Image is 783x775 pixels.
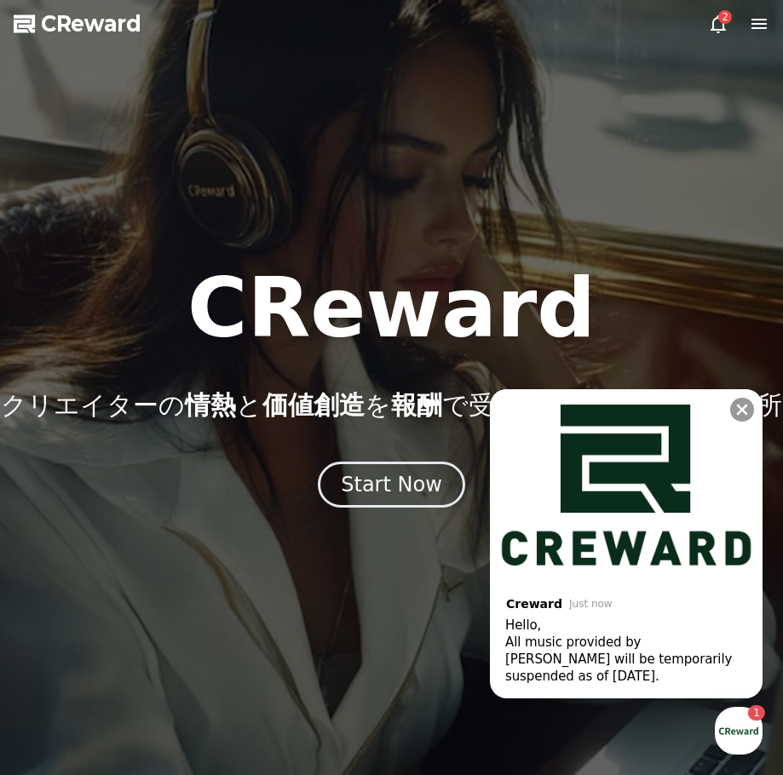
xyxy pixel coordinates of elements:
[708,14,728,34] a: 2
[14,10,141,37] a: CReward
[262,390,365,420] span: 価値創造
[41,10,141,37] span: CReward
[318,462,465,508] button: Start Now
[185,390,236,420] span: 情熱
[318,479,465,495] a: Start Now
[1,390,782,421] p: クリエイターの と を で受け取ることができる場所
[391,390,442,420] span: 報酬
[187,267,596,349] h1: CReward
[341,471,442,498] div: Start Now
[718,10,732,24] div: 2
